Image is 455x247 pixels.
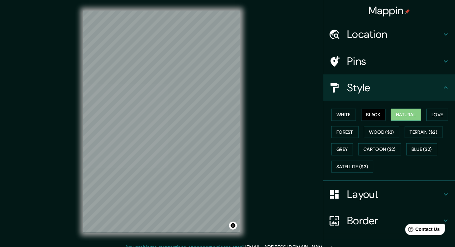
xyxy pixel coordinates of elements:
canvas: Map [83,11,240,233]
button: Black [361,109,386,121]
button: Grey [331,143,353,155]
div: Location [323,21,455,47]
div: Pins [323,48,455,74]
div: Border [323,207,455,234]
button: Forest [331,126,359,138]
button: Cartoon ($2) [358,143,401,155]
h4: Border [347,214,442,227]
h4: Layout [347,188,442,201]
button: Love [426,109,448,121]
h4: Location [347,28,442,41]
button: Natural [391,109,421,121]
button: Blue ($2) [406,143,437,155]
img: pin-icon.png [405,9,410,14]
h4: Pins [347,55,442,68]
div: Layout [323,181,455,207]
button: Wood ($2) [364,126,399,138]
h4: Style [347,81,442,94]
button: Toggle attribution [229,222,237,230]
button: Satellite ($3) [331,161,373,173]
h4: Mappin [368,4,410,17]
iframe: Help widget launcher [396,221,448,240]
button: Terrain ($2) [405,126,443,138]
div: Style [323,74,455,101]
button: White [331,109,356,121]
